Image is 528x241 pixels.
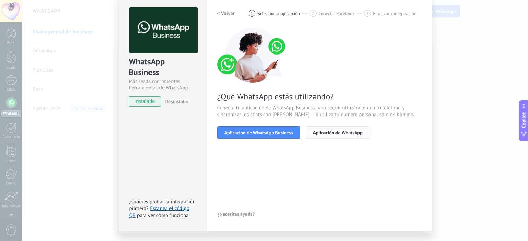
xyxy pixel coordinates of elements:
div: WhatsApp Business [129,56,197,78]
span: para ver cómo funciona. [137,212,190,219]
span: ¿Qué WhatsApp estás utilizando? [217,91,421,102]
span: 3 [366,11,369,16]
span: Finalizar configuración [373,11,416,16]
h2: < Volver [217,10,235,17]
img: connect number [217,28,289,83]
span: Conectar Facebook [319,11,355,16]
a: Escanea el código QR [129,205,189,219]
img: logo_main.png [129,7,198,53]
span: instalado [129,96,161,107]
span: Desinstalar [165,98,188,105]
button: Desinstalar [163,96,188,107]
span: Aplicación de WhatsApp [313,130,362,135]
span: 2 [312,11,314,16]
span: Seleccionar aplicación [257,11,300,16]
span: ¿Necesitas ayuda? [218,212,255,216]
button: Aplicación de WhatsApp Business [217,126,300,139]
span: ¿Quieres probar la integración primero? [129,198,196,212]
span: Aplicación de WhatsApp Business [224,130,293,135]
button: < Volver [217,7,235,20]
span: Copilot [520,112,527,128]
div: Más leads con potentes herramientas de WhatsApp [129,78,197,91]
button: ¿Necesitas ayuda? [217,209,255,219]
span: 1 [251,11,253,16]
button: Aplicación de WhatsApp [306,126,370,139]
span: Conecta tu aplicación de WhatsApp Business para seguir utilizándola en tu teléfono y sincronizar ... [217,105,421,118]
